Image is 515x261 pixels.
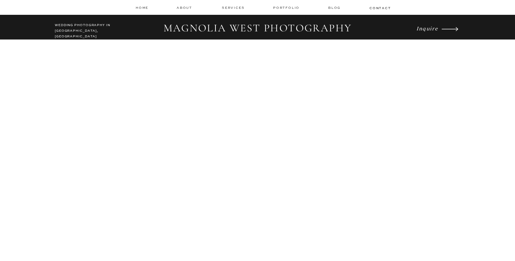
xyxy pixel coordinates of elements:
a: Portfolio [273,5,301,10]
a: home [136,5,149,10]
i: Inquire [416,25,438,31]
a: contact [369,6,390,10]
a: about [177,5,194,10]
a: Blog [328,5,342,10]
h2: MAGNOLIA WEST PHOTOGRAPHY [159,22,356,35]
h1: Los Angeles Wedding Photographer [122,216,393,230]
a: services [222,5,245,10]
h2: WEDDING PHOTOGRAPHY IN [GEOGRAPHIC_DATA], [GEOGRAPHIC_DATA] [55,23,117,35]
i: Timeless Images & an Unparalleled Experience [109,180,405,205]
a: Inquire [416,23,440,33]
